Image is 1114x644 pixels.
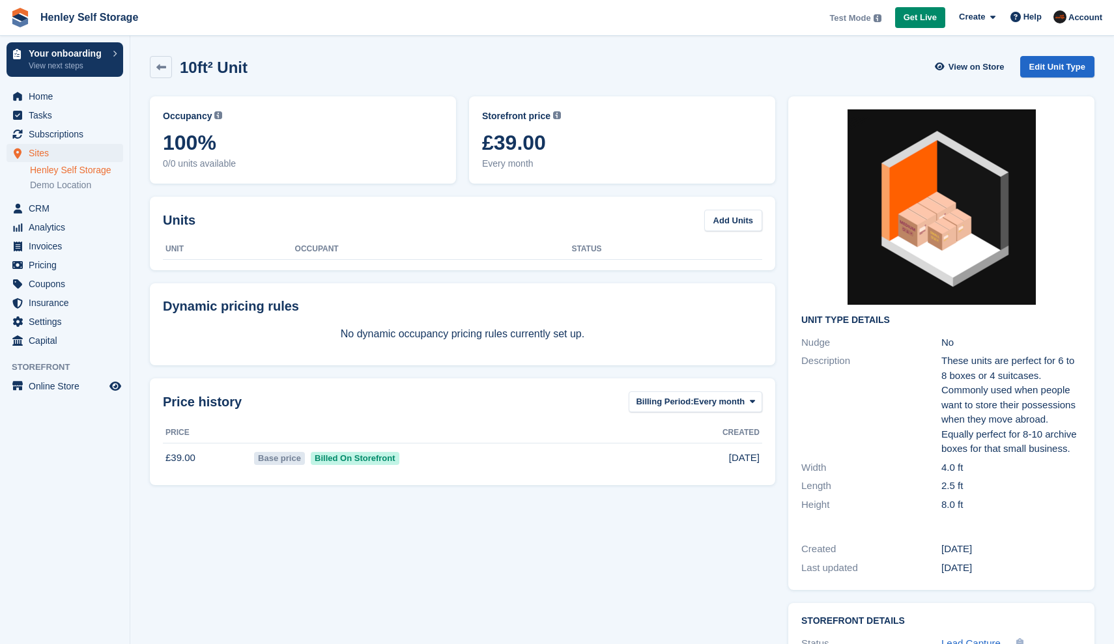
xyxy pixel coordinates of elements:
span: Test Mode [829,12,870,25]
span: Online Store [29,377,107,395]
span: CRM [29,199,107,217]
div: No [941,335,1081,350]
div: 4.0 ft [941,460,1081,475]
span: Pricing [29,256,107,274]
span: Create [959,10,985,23]
th: Price [163,423,251,443]
div: Nudge [801,335,941,350]
span: £39.00 [482,131,762,154]
span: Analytics [29,218,107,236]
span: Coupons [29,275,107,293]
div: Width [801,460,941,475]
div: [DATE] [941,561,1081,576]
h2: 10ft² Unit [180,59,248,76]
a: menu [7,331,123,350]
span: 100% [163,131,443,154]
a: menu [7,377,123,395]
a: Edit Unit Type [1020,56,1094,77]
a: View on Store [934,56,1010,77]
a: menu [7,218,123,236]
span: Every month [482,157,762,171]
span: Sites [29,144,107,162]
a: Henley Self Storage [35,7,143,28]
div: Created [801,542,941,557]
div: 8.0 ft [941,497,1081,512]
div: Last updated [801,561,941,576]
div: [DATE] [941,542,1081,557]
th: Occupant [295,239,572,260]
a: Preview store [107,378,123,394]
th: Unit [163,239,295,260]
a: menu [7,144,123,162]
span: Capital [29,331,107,350]
span: Insurance [29,294,107,312]
td: £39.00 [163,443,251,472]
div: Height [801,497,941,512]
span: Storefront price [482,109,550,123]
p: View next steps [29,60,106,72]
span: Settings [29,313,107,331]
span: Help [1023,10,1042,23]
div: Dynamic pricing rules [163,296,762,316]
span: Get Live [904,11,937,24]
span: Created [722,427,760,438]
span: Home [29,87,107,105]
img: stora-icon-8386f47178a22dfd0bd8f6a31ec36ba5ce8667c1dd55bd0f319d3a0aa187defe.svg [10,8,30,27]
span: Price history [163,392,242,412]
p: Your onboarding [29,49,106,58]
h2: Units [163,210,195,230]
span: Storefront [12,361,130,374]
p: No dynamic occupancy pricing rules currently set up. [163,326,762,342]
span: [DATE] [729,451,760,466]
div: Description [801,354,941,456]
img: icon-info-grey-7440780725fd019a000dd9b08b2336e03edf1995a4989e88bcd33f0948082b44.svg [214,111,222,119]
span: Billing Period: [636,395,693,408]
a: Add Units [704,210,762,231]
a: menu [7,237,123,255]
h2: Unit Type details [801,315,1081,326]
h2: Storefront Details [801,616,1081,626]
a: menu [7,275,123,293]
a: menu [7,106,123,124]
img: icon-info-grey-7440780725fd019a000dd9b08b2336e03edf1995a4989e88bcd33f0948082b44.svg [874,14,881,22]
a: menu [7,256,123,274]
a: menu [7,199,123,217]
span: 0/0 units available [163,157,443,171]
img: Screenshot%202025-08-15%20at%2013.27.45.png [848,109,1036,305]
a: menu [7,125,123,143]
a: menu [7,294,123,312]
th: Status [571,239,762,260]
span: Account [1068,11,1102,24]
span: Billed On Storefront [311,452,400,465]
a: Get Live [895,7,945,29]
span: Subscriptions [29,125,107,143]
span: Occupancy [163,109,212,123]
div: Length [801,479,941,494]
span: Every month [694,395,745,408]
div: These units are perfect for 6 to 8 boxes or 4 suitcases. Commonly used when people want to store ... [941,354,1081,456]
img: icon-info-grey-7440780725fd019a000dd9b08b2336e03edf1995a4989e88bcd33f0948082b44.svg [553,111,561,119]
span: Tasks [29,106,107,124]
a: Henley Self Storage [30,164,123,176]
div: 2.5 ft [941,479,1081,494]
a: menu [7,87,123,105]
a: menu [7,313,123,331]
span: Invoices [29,237,107,255]
a: Your onboarding View next steps [7,42,123,77]
a: Demo Location [30,179,123,191]
span: View on Store [949,61,1005,74]
button: Billing Period: Every month [629,391,762,413]
img: Darren West [1053,10,1066,23]
span: Base price [254,452,306,465]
